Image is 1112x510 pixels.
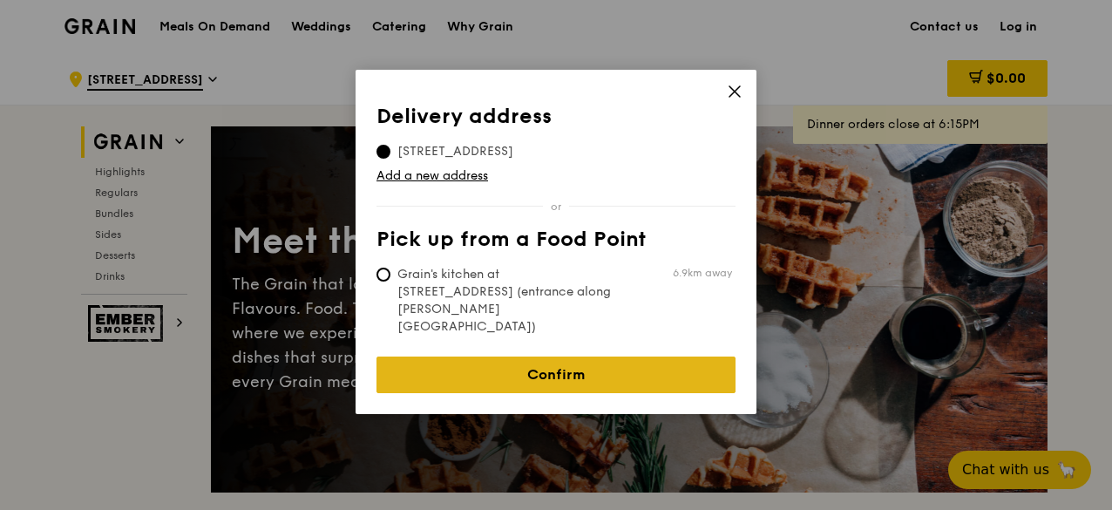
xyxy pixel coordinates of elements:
[376,266,636,336] span: Grain's kitchen at [STREET_ADDRESS] (entrance along [PERSON_NAME][GEOGRAPHIC_DATA])
[376,268,390,282] input: Grain's kitchen at [STREET_ADDRESS] (entrance along [PERSON_NAME][GEOGRAPHIC_DATA])6.9km away
[376,357,736,393] a: Confirm
[376,167,736,185] a: Add a new address
[376,145,390,159] input: [STREET_ADDRESS]
[376,105,736,136] th: Delivery address
[673,266,732,280] span: 6.9km away
[376,228,736,259] th: Pick up from a Food Point
[376,143,534,160] span: [STREET_ADDRESS]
